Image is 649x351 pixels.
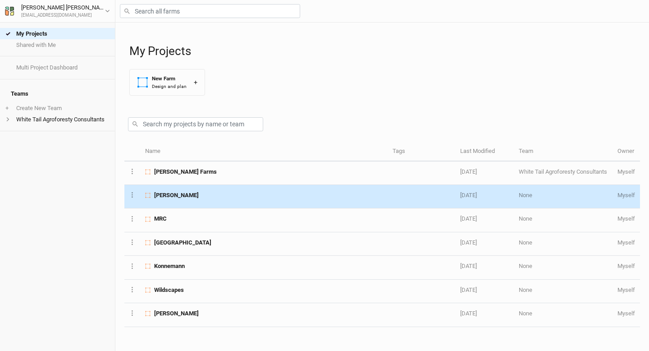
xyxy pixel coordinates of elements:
span: Payne Farms [154,168,217,176]
span: jpayne.1111@gmail.com [617,215,635,222]
span: + [5,105,9,112]
span: Feb 14, 2025 6:14 AM [460,286,477,293]
span: jpayne.1111@gmail.com [617,239,635,246]
span: Mar 31, 2025 10:22 PM [460,239,477,246]
h4: Teams [5,85,110,103]
span: Wildscapes [154,286,184,294]
span: Apr 2, 2025 9:41 AM [460,215,477,222]
h1: My Projects [129,44,640,58]
div: [PERSON_NAME] [PERSON_NAME] [21,3,105,12]
th: Last Modified [455,142,514,162]
div: + [194,78,197,87]
span: MRC [154,215,167,223]
span: jpayne.1111@gmail.com [617,263,635,269]
span: Tiffany Berger [154,309,199,318]
span: Feb 14, 2025 10:05 AM [460,263,477,269]
td: None [514,303,612,327]
span: Feb 12, 2025 8:28 AM [460,310,477,317]
span: Savanna Springs [154,239,211,247]
th: Owner [612,142,640,162]
td: White Tail Agroforesty Consultants [514,162,612,185]
th: Tags [388,142,455,162]
button: [PERSON_NAME] [PERSON_NAME][EMAIL_ADDRESS][DOMAIN_NAME] [5,3,110,19]
td: None [514,208,612,232]
td: None [514,280,612,303]
div: Design and plan [152,83,187,90]
td: None [514,256,612,279]
div: [EMAIL_ADDRESS][DOMAIN_NAME] [21,12,105,19]
div: New Farm [152,75,187,83]
span: Aug 28, 2025 4:13 PM [460,168,477,175]
span: Konnemann [154,262,185,270]
span: Jun 20, 2025 4:56 AM [460,192,477,199]
span: jpayne.1111@gmail.com [617,310,635,317]
span: jpayne.1111@gmail.com [617,168,635,175]
span: jpayne.1111@gmail.com [617,192,635,199]
span: jpayne.1111@gmail.com [617,286,635,293]
span: Dierking [154,191,199,199]
td: None [514,185,612,208]
th: Team [514,142,612,162]
input: Search all farms [120,4,300,18]
input: Search my projects by name or team [128,117,263,131]
th: Name [140,142,388,162]
button: New FarmDesign and plan+ [129,69,205,96]
td: None [514,232,612,256]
